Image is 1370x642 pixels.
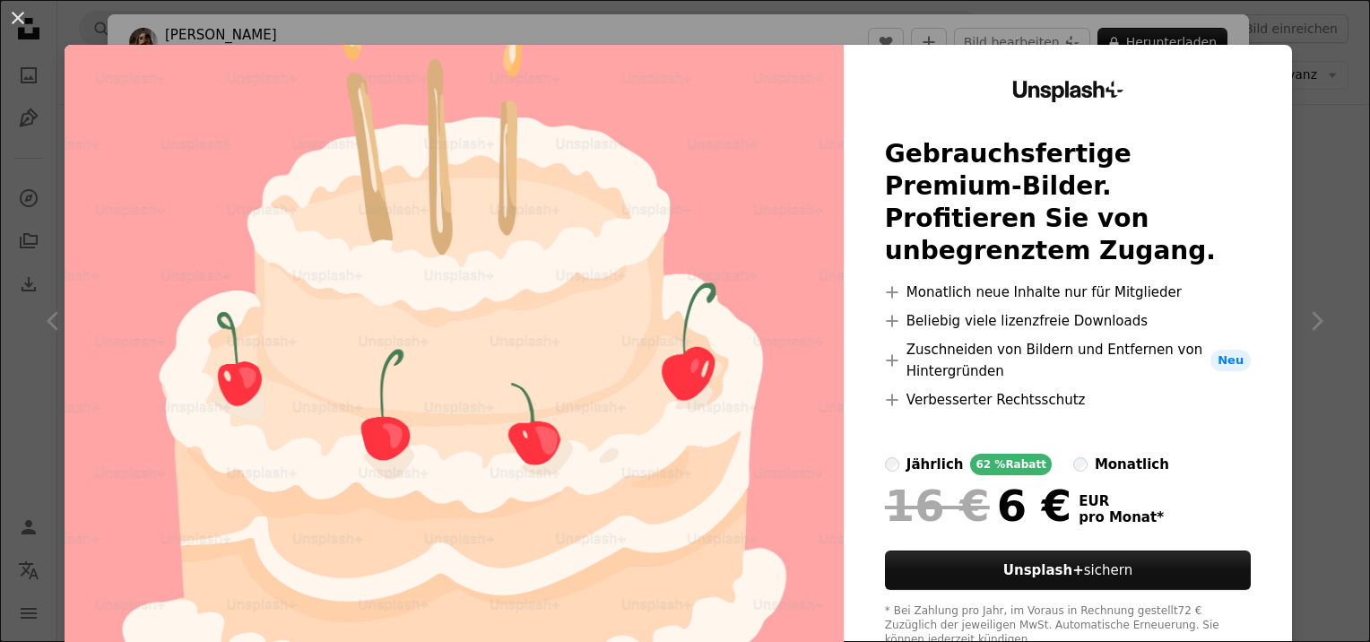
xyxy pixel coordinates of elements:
[885,482,990,529] span: 16 €
[885,482,1071,529] div: 6 €
[885,551,1251,590] button: Unsplash+sichern
[1095,454,1169,475] div: monatlich
[885,138,1251,267] h2: Gebrauchsfertige Premium-Bilder. Profitieren Sie von unbegrenztem Zugang.
[1079,509,1164,525] span: pro Monat *
[1079,493,1164,509] span: EUR
[885,389,1251,411] li: Verbesserter Rechtsschutz
[1073,457,1088,472] input: monatlich
[906,454,964,475] div: jährlich
[1210,350,1251,371] span: Neu
[885,282,1251,303] li: Monatlich neue Inhalte nur für Mitglieder
[885,310,1251,332] li: Beliebig viele lizenzfreie Downloads
[885,457,899,472] input: jährlich62 %Rabatt
[970,454,1051,475] div: 62 % Rabatt
[1003,562,1084,578] strong: Unsplash+
[885,339,1251,382] li: Zuschneiden von Bildern und Entfernen von Hintergründen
